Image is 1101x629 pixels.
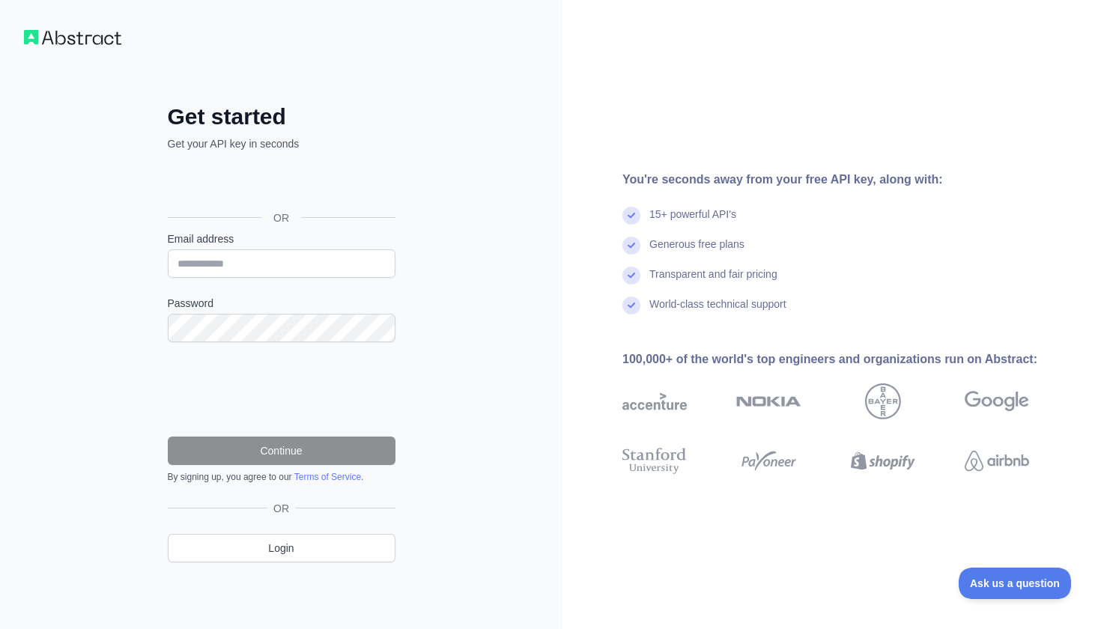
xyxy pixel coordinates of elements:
[959,568,1071,599] iframe: Toggle Customer Support
[160,168,400,201] iframe: Sign in with Google Button
[168,471,395,483] div: By signing up, you agree to our .
[622,237,640,255] img: check mark
[736,445,801,477] img: payoneer
[622,207,640,225] img: check mark
[168,296,395,311] label: Password
[24,30,121,45] img: Workflow
[622,297,640,314] img: check mark
[168,168,392,201] div: Sign in with Google. Opens in new tab
[965,383,1029,419] img: google
[649,267,777,297] div: Transparent and fair pricing
[965,445,1029,477] img: airbnb
[622,350,1077,368] div: 100,000+ of the world's top engineers and organizations run on Abstract:
[267,501,295,516] span: OR
[851,445,915,477] img: shopify
[261,210,301,225] span: OR
[294,472,361,482] a: Terms of Service
[622,267,640,285] img: check mark
[622,171,1077,189] div: You're seconds away from your free API key, along with:
[168,534,395,562] a: Login
[168,231,395,246] label: Email address
[649,297,786,326] div: World-class technical support
[168,103,395,130] h2: Get started
[736,383,801,419] img: nokia
[168,136,395,151] p: Get your API key in seconds
[649,237,744,267] div: Generous free plans
[622,383,687,419] img: accenture
[168,360,395,419] iframe: reCAPTCHA
[168,437,395,465] button: Continue
[622,445,687,477] img: stanford university
[865,383,901,419] img: bayer
[649,207,736,237] div: 15+ powerful API's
